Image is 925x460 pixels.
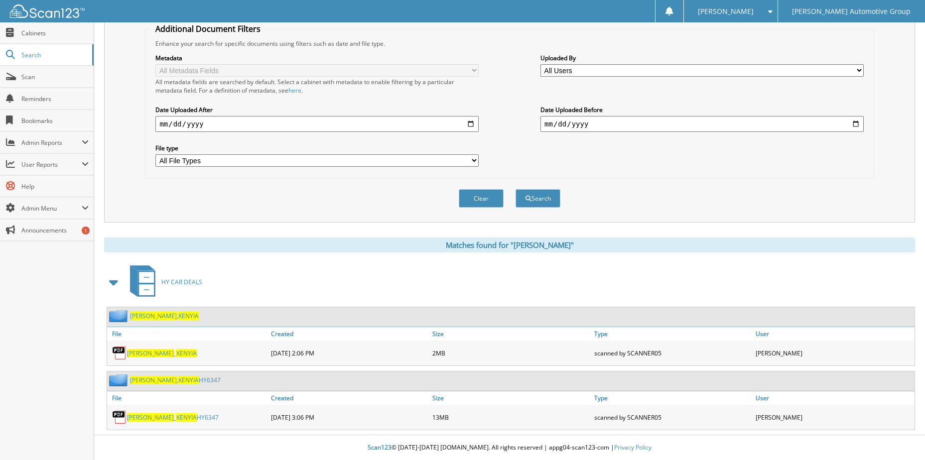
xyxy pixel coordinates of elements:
button: Clear [459,189,504,208]
span: HY CAR DEALS [161,278,202,286]
div: scanned by SCANNER05 [592,343,753,363]
label: Date Uploaded Before [540,106,864,114]
span: KENYIA [178,376,199,384]
span: Bookmarks [21,116,89,125]
img: folder2.png [109,374,130,386]
span: [PERSON_NAME] Automotive Group [792,8,911,14]
span: Reminders [21,95,89,103]
label: Metadata [155,54,479,62]
div: [DATE] 3:06 PM [268,407,430,427]
a: File [107,391,268,405]
label: Date Uploaded After [155,106,479,114]
a: User [753,327,915,341]
div: 2MB [430,343,591,363]
span: Scan [21,73,89,81]
div: scanned by SCANNER05 [592,407,753,427]
a: [PERSON_NAME]_KENYIAHY6347 [127,413,219,422]
div: Enhance your search for specific documents using filters such as date and file type. [150,39,868,48]
div: Matches found for "[PERSON_NAME]" [104,237,915,252]
input: start [155,116,479,132]
span: KENYIA [176,349,197,357]
a: File [107,327,268,341]
span: [PERSON_NAME] [130,312,177,320]
div: [PERSON_NAME] [753,407,915,427]
img: PDF.png [112,345,127,360]
span: Admin Reports [21,138,82,147]
a: Size [430,391,591,405]
a: Type [592,391,753,405]
button: Search [516,189,560,208]
div: All metadata fields are searched by default. Select a cabinet with metadata to enable filtering b... [155,78,479,95]
a: [PERSON_NAME],KENYIA [130,312,199,320]
iframe: Chat Widget [875,412,925,460]
span: [PERSON_NAME] [127,413,174,422]
span: [PERSON_NAME] [130,376,177,384]
span: KENYIA [176,413,197,422]
img: folder2.png [109,310,130,322]
span: Cabinets [21,29,89,37]
span: [PERSON_NAME] [127,349,174,357]
a: [PERSON_NAME]_KENYIA [127,349,197,357]
a: Created [268,391,430,405]
a: Type [592,327,753,341]
span: Announcements [21,226,89,234]
div: © [DATE]-[DATE] [DOMAIN_NAME]. All rights reserved | appg04-scan123-com | [94,436,925,460]
span: Admin Menu [21,204,82,213]
a: HY CAR DEALS [124,262,202,302]
a: User [753,391,915,405]
div: [PERSON_NAME] [753,343,915,363]
div: 13MB [430,407,591,427]
span: [PERSON_NAME] [698,8,754,14]
a: Privacy Policy [614,443,652,452]
img: PDF.png [112,410,127,425]
a: Size [430,327,591,341]
img: scan123-logo-white.svg [10,4,85,18]
label: Uploaded By [540,54,864,62]
legend: Additional Document Filters [150,23,265,34]
a: here [288,86,301,95]
span: Scan123 [368,443,392,452]
span: Help [21,182,89,191]
span: User Reports [21,160,82,169]
span: Search [21,51,87,59]
label: File type [155,144,479,152]
div: [DATE] 2:06 PM [268,343,430,363]
a: Created [268,327,430,341]
a: [PERSON_NAME],KENYIAHY6347 [130,376,221,384]
div: 1 [82,227,90,234]
span: KENYIA [178,312,199,320]
input: end [540,116,864,132]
